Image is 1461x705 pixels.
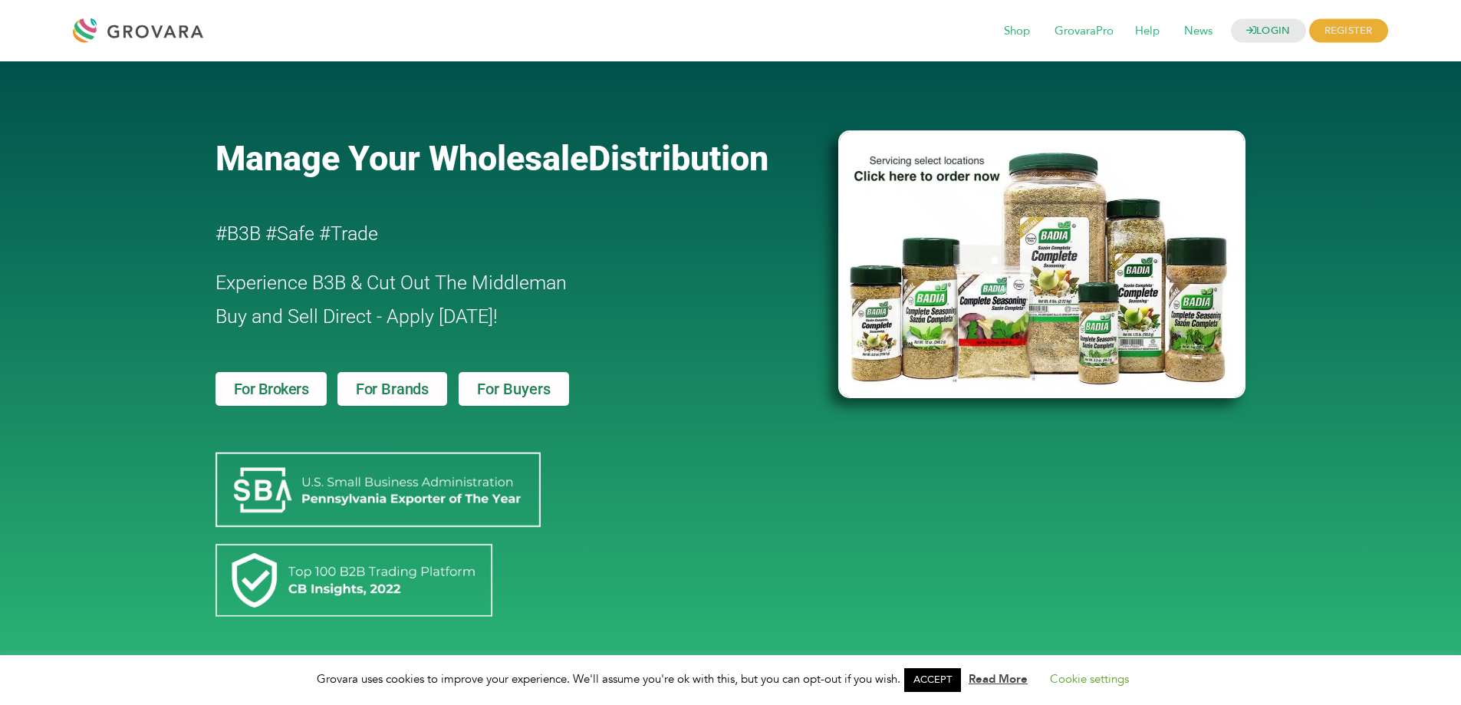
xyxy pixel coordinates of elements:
[1050,671,1129,687] a: Cookie settings
[216,305,498,328] span: Buy and Sell Direct - Apply [DATE]!
[588,138,768,179] span: Distribution
[1173,23,1223,40] a: News
[1124,17,1170,46] span: Help
[1173,17,1223,46] span: News
[216,272,567,294] span: Experience B3B & Cut Out The Middleman
[1309,19,1388,43] span: REGISTER
[904,668,961,692] a: ACCEPT
[1231,19,1306,43] a: LOGIN
[969,671,1028,687] a: Read More
[216,217,751,251] h2: #B3B #Safe #Trade
[459,372,569,406] a: For Buyers
[1044,17,1124,46] span: GrovaraPro
[477,381,551,397] span: For Buyers
[1044,23,1124,40] a: GrovaraPro
[216,372,327,406] a: For Brokers
[1124,23,1170,40] a: Help
[356,381,429,397] span: For Brands
[216,138,588,179] span: Manage Your Wholesale
[337,372,447,406] a: For Brands
[993,17,1041,46] span: Shop
[993,23,1041,40] a: Shop
[234,381,309,397] span: For Brokers
[216,138,814,179] a: Manage Your WholesaleDistribution
[317,671,1144,687] span: Grovara uses cookies to improve your experience. We'll assume you're ok with this, but you can op...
